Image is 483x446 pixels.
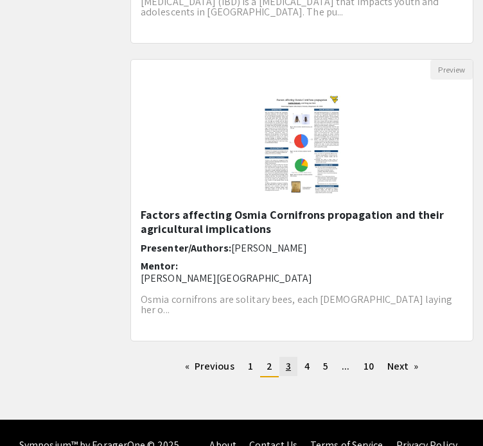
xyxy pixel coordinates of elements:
[141,272,463,284] p: [PERSON_NAME][GEOGRAPHIC_DATA]
[141,293,453,316] span: Osmia cornifrons are solitary bees, each [DEMOGRAPHIC_DATA] laying her o...
[304,359,310,373] span: 4
[342,359,349,373] span: ...
[141,208,463,236] h5: Factors affecting Osmia Cornifrons propagation and their agricultural implications
[130,357,473,377] ul: Pagination
[430,60,473,80] button: Preview
[10,388,55,436] iframe: Chat
[250,80,353,208] img: <p>Factors affecting Osmia Cornifrons propagation and their agricultural implications</p>
[141,259,178,273] span: Mentor:
[248,359,253,373] span: 1
[141,242,463,254] h6: Presenter/Authors:
[286,359,291,373] span: 3
[130,59,473,341] div: Open Presentation <p>Factors affecting Osmia Cornifrons propagation and their agricultural implic...
[323,359,328,373] span: 5
[231,241,307,255] span: [PERSON_NAME]
[267,359,272,373] span: 2
[364,359,374,373] span: 10
[381,357,425,376] a: Next page
[179,357,241,376] a: Previous page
